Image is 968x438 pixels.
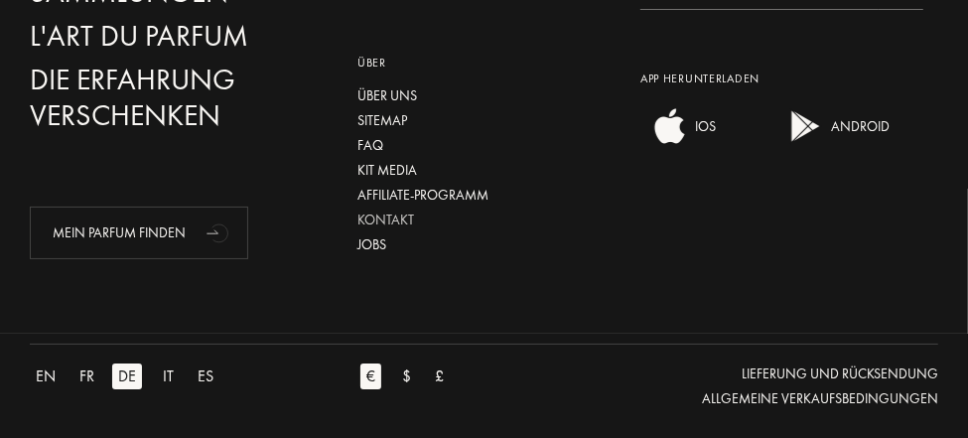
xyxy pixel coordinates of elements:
[357,160,611,181] a: Kit media
[396,364,417,389] div: $
[357,234,611,255] a: Jobs
[690,106,716,146] div: IOS
[429,364,462,413] a: £
[357,210,611,230] a: Kontakt
[429,364,450,389] div: £
[73,364,112,413] a: FR
[112,364,157,413] a: DE
[157,364,180,389] div: IT
[157,364,192,413] a: IT
[742,364,938,384] div: Lieferung und Rücksendung
[360,364,396,413] a: €
[357,85,611,106] a: Über uns
[357,135,611,156] a: FAQ
[776,132,890,150] a: android appANDROID
[112,364,142,389] div: DE
[360,364,381,389] div: €
[640,70,923,87] div: App herunterladen
[30,207,248,259] div: Mein Parfum finden
[192,364,231,413] a: ES
[702,388,938,409] div: Allgemeine Verkaufsbedingungen
[640,132,716,150] a: ios appIOS
[650,106,690,146] img: ios app
[357,54,611,72] div: Über
[200,213,239,252] div: animation
[30,364,62,389] div: EN
[396,364,429,413] a: $
[73,364,100,389] div: FR
[357,185,611,206] a: Affiliate-Programm
[30,63,313,132] a: Die Erfahrung verschenken
[30,19,313,54] a: L'Art du Parfum
[786,106,826,146] img: android app
[826,106,890,146] div: ANDROID
[30,364,73,413] a: EN
[357,110,611,131] a: Sitemap
[192,364,219,389] div: ES
[702,388,938,413] a: Allgemeine Verkaufsbedingungen
[742,364,938,388] a: Lieferung und Rücksendung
